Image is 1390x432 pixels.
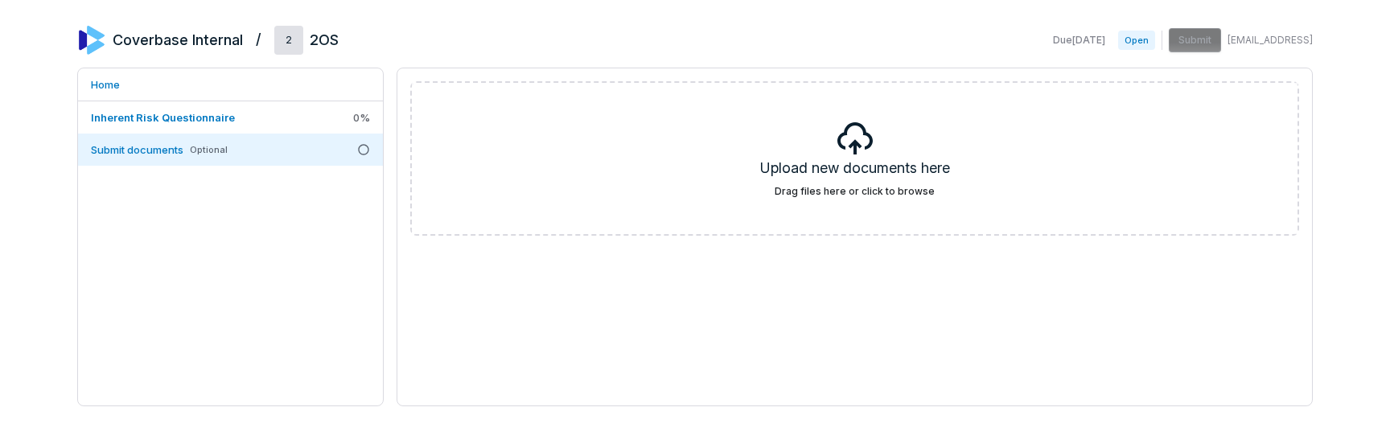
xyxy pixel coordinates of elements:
[310,30,339,51] h2: 2OS
[353,110,370,125] span: 0 %
[113,30,243,51] h2: Coverbase Internal
[190,144,228,156] span: Optional
[760,158,950,185] h5: Upload new documents here
[91,111,235,124] span: Inherent Risk Questionnaire
[256,26,261,50] h2: /
[775,185,935,198] label: Drag files here or click to browse
[78,101,383,134] a: Inherent Risk Questionnaire0%
[1053,34,1105,47] span: Due [DATE]
[78,68,383,101] a: Home
[91,143,183,156] span: Submit documents
[78,134,383,166] a: Submit documentsOptional
[1118,31,1155,50] span: Open
[1228,34,1313,47] span: [EMAIL_ADDRESS]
